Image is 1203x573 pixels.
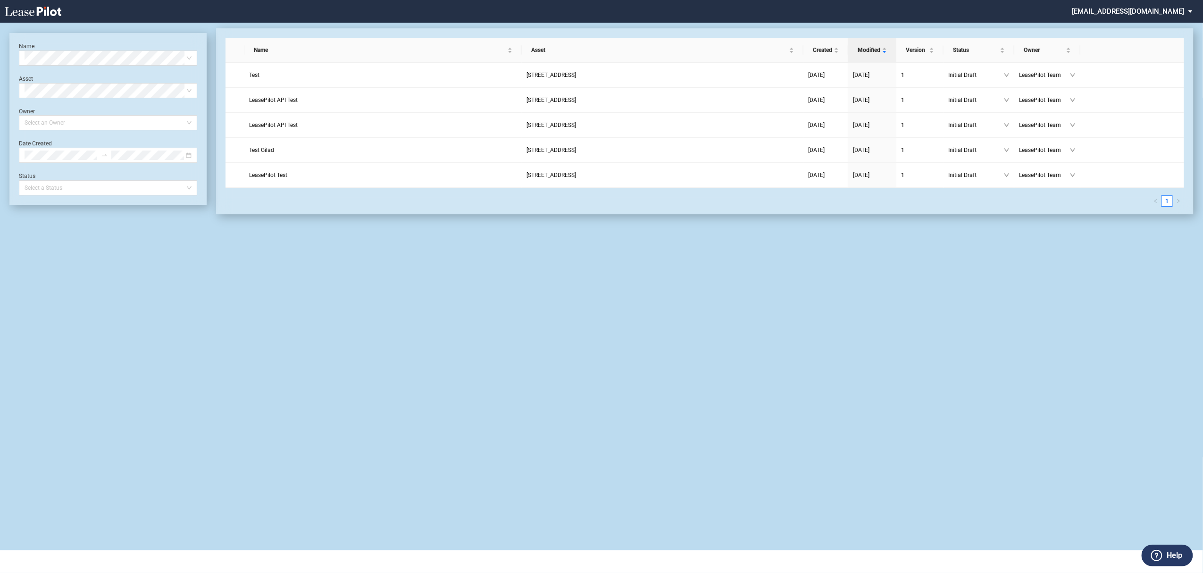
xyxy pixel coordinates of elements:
[19,173,35,179] label: Status
[249,72,259,78] span: Test
[803,38,848,63] th: Created
[1070,172,1076,178] span: down
[853,147,869,153] span: [DATE]
[858,45,880,55] span: Modified
[1019,170,1070,180] span: LeasePilot Team
[526,97,576,103] span: 109 State Street
[254,45,506,55] span: Name
[526,170,799,180] a: [STREET_ADDRESS]
[526,95,799,105] a: [STREET_ADDRESS]
[249,122,298,128] span: LeasePilot API Test
[1150,195,1161,207] li: Previous Page
[1070,122,1076,128] span: down
[901,95,939,105] a: 1
[249,70,517,80] a: Test
[813,45,832,55] span: Created
[1070,147,1076,153] span: down
[1019,70,1070,80] span: LeasePilot Team
[101,152,108,159] span: to
[853,170,892,180] a: [DATE]
[526,147,576,153] span: 109 State Street
[948,95,1004,105] span: Initial Draft
[1014,38,1080,63] th: Owner
[808,172,825,178] span: [DATE]
[853,95,892,105] a: [DATE]
[848,38,896,63] th: Modified
[1176,199,1181,203] span: right
[906,45,927,55] span: Version
[526,72,576,78] span: 109 State Street
[901,147,904,153] span: 1
[808,95,844,105] a: [DATE]
[1019,120,1070,130] span: LeasePilot Team
[522,38,803,63] th: Asset
[948,120,1004,130] span: Initial Draft
[853,97,869,103] span: [DATE]
[808,170,844,180] a: [DATE]
[1173,195,1184,207] button: right
[944,38,1014,63] th: Status
[808,145,844,155] a: [DATE]
[901,170,939,180] a: 1
[526,120,799,130] a: [STREET_ADDRESS]
[853,145,892,155] a: [DATE]
[1019,145,1070,155] span: LeasePilot Team
[19,76,33,82] label: Asset
[1070,72,1076,78] span: down
[1153,199,1158,203] span: left
[853,70,892,80] a: [DATE]
[249,170,517,180] a: LeasePilot Test
[808,147,825,153] span: [DATE]
[1019,95,1070,105] span: LeasePilot Team
[896,38,944,63] th: Version
[249,95,517,105] a: LeasePilot API Test
[1004,147,1010,153] span: down
[808,70,844,80] a: [DATE]
[948,170,1004,180] span: Initial Draft
[901,122,904,128] span: 1
[249,120,517,130] a: LeasePilot API Test
[1004,72,1010,78] span: down
[19,108,35,115] label: Owner
[901,120,939,130] a: 1
[1004,122,1010,128] span: down
[249,172,287,178] span: LeasePilot Test
[1070,97,1076,103] span: down
[853,172,869,178] span: [DATE]
[808,72,825,78] span: [DATE]
[901,172,904,178] span: 1
[526,122,576,128] span: 109 State Street
[19,140,52,147] label: Date Created
[853,120,892,130] a: [DATE]
[526,145,799,155] a: [STREET_ADDRESS]
[901,72,904,78] span: 1
[948,70,1004,80] span: Initial Draft
[808,120,844,130] a: [DATE]
[1162,196,1172,206] a: 1
[853,122,869,128] span: [DATE]
[901,145,939,155] a: 1
[101,152,108,159] span: swap-right
[526,70,799,80] a: [STREET_ADDRESS]
[1004,97,1010,103] span: down
[1150,195,1161,207] button: left
[901,70,939,80] a: 1
[1142,545,1193,566] button: Help
[244,38,522,63] th: Name
[948,145,1004,155] span: Initial Draft
[249,145,517,155] a: Test Gilad
[531,45,787,55] span: Asset
[1173,195,1184,207] li: Next Page
[808,97,825,103] span: [DATE]
[853,72,869,78] span: [DATE]
[19,43,34,50] label: Name
[526,172,576,178] span: 109 State Street
[1024,45,1064,55] span: Owner
[808,122,825,128] span: [DATE]
[249,147,274,153] span: Test Gilad
[901,97,904,103] span: 1
[1161,195,1173,207] li: 1
[249,97,298,103] span: LeasePilot API Test
[1004,172,1010,178] span: down
[953,45,998,55] span: Status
